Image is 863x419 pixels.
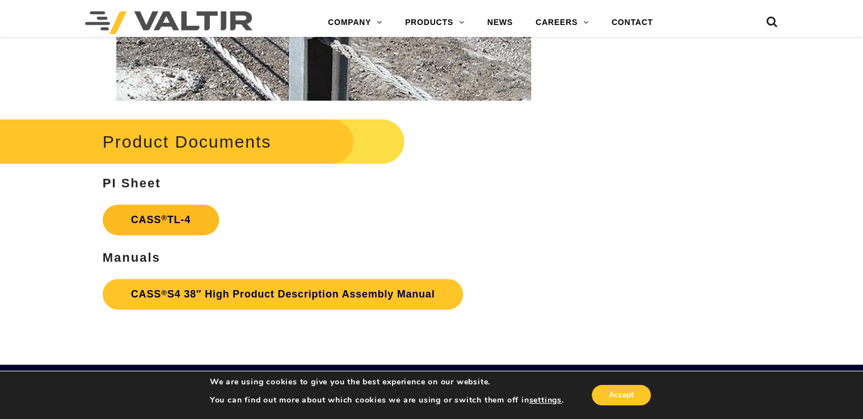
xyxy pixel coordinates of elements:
button: Accept [592,385,651,405]
p: You can find out more about which cookies we are using or switch them off in . [210,395,564,405]
img: Valtir [85,11,252,34]
a: NEWS [476,11,524,34]
sup: ® [161,288,167,297]
sup: ® [161,213,167,222]
a: CONTACT [600,11,664,34]
a: CASS®S4 38″ High Product Description Assembly Manual [103,279,464,309]
p: We are using cookies to give you the best experience on our website. [210,377,564,387]
strong: PI Sheet [103,176,161,190]
strong: Manuals [103,250,161,265]
a: CAREERS [524,11,600,34]
a: COMPANY [317,11,394,34]
a: PRODUCTS [394,11,476,34]
button: settings [529,395,561,405]
a: CASS®TL-4 [103,204,219,235]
